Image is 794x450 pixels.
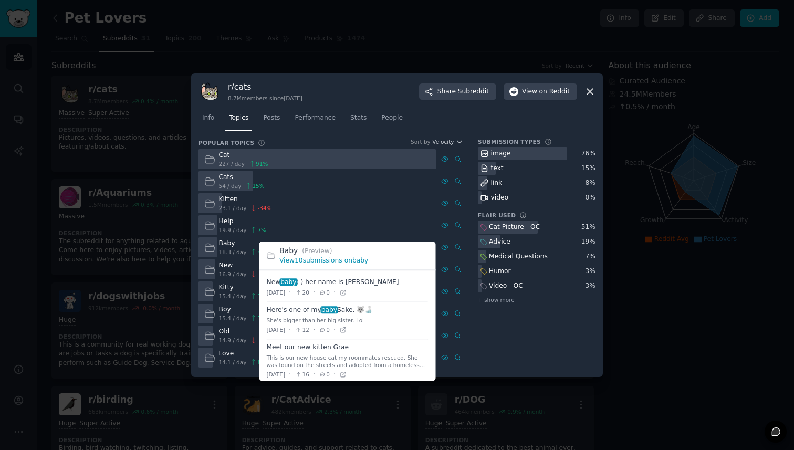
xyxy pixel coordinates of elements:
div: 3 % [586,267,595,276]
div: 7 % [586,252,595,261]
span: -34 % [257,204,271,212]
div: 76 % [581,149,595,159]
div: Old [219,327,268,337]
span: · [333,287,336,298]
div: Kitty [219,283,270,292]
a: Stats [347,110,370,131]
span: 20 [295,289,309,296]
div: Help [219,217,267,226]
div: text [491,164,504,173]
span: 15.4 / day [219,315,247,322]
span: 18.3 / day [219,248,247,256]
div: 8.7M members since [DATE] [228,95,302,102]
span: 0 [319,289,330,296]
div: This is our new house cat my roommates rescued. She was found on the streets and adopted from a h... [267,354,429,369]
span: 15.4 / day [219,292,247,300]
span: · [333,369,336,380]
span: 15 % [252,182,264,190]
div: 15 % [581,164,595,173]
div: video [491,193,508,203]
span: 91 % [256,160,268,168]
div: New [219,261,272,270]
span: [DATE] [267,326,286,333]
a: Info [198,110,218,131]
span: · [289,369,291,380]
button: ShareSubreddit [419,83,496,100]
span: on Reddit [539,87,570,97]
span: Subreddit [458,87,489,97]
span: Velocity [432,138,454,145]
span: 7 % [257,226,266,234]
span: · [333,325,336,336]
h3: Submission Types [478,138,541,145]
div: Advice [489,237,510,247]
div: Video - OC [489,281,523,291]
img: cats [198,80,221,102]
div: 8 % [586,179,595,188]
span: Topics [229,113,248,123]
span: + show more [478,296,515,304]
span: Posts [263,113,280,123]
span: 14.9 / day [219,337,247,344]
span: 23.1 / day [219,204,247,212]
div: Baby [219,239,270,248]
span: People [381,113,403,123]
div: Boy [219,305,270,315]
span: 16.9 / day [219,270,247,278]
span: [DATE] [267,371,286,378]
button: Velocity [432,138,463,145]
div: Humor [489,267,510,276]
span: 0 [319,326,330,333]
span: · [313,369,315,380]
span: Stats [350,113,367,123]
span: 227 / day [219,160,245,168]
span: · [313,287,315,298]
div: image [491,149,511,159]
h3: Flair Used [478,212,516,219]
a: People [378,110,406,131]
span: View [522,87,570,97]
div: link [491,179,503,188]
div: 3 % [586,281,595,291]
a: Topics [225,110,252,131]
div: Love [219,349,267,359]
div: Medical Questions [489,252,548,261]
div: 0 % [586,193,595,203]
a: View10submissions onbaby [279,257,368,265]
span: · [313,325,315,336]
a: Performance [291,110,339,131]
h3: Popular Topics [198,139,254,146]
span: · [289,325,291,336]
span: Performance [295,113,336,123]
span: [DATE] [267,289,286,296]
div: Cat [219,151,268,160]
div: Sort by [411,138,431,145]
span: 54 / day [219,182,242,190]
span: Info [202,113,214,123]
div: She's bigger than her big sister. Lol [267,317,373,325]
div: Cats [219,173,265,182]
span: 16 [295,371,309,378]
a: Posts [259,110,284,131]
h2: Baby [279,246,429,257]
div: Cat Picture - OC [489,223,540,232]
span: 0 [319,371,330,378]
span: Share [437,87,489,97]
div: Kitten [219,195,272,204]
span: (Preview) [302,248,332,255]
button: Viewon Reddit [504,83,577,100]
h3: r/ cats [228,81,302,92]
span: 12 [295,326,309,333]
span: 19.9 / day [219,226,247,234]
span: · [289,287,291,298]
div: 19 % [581,237,595,247]
div: 51 % [581,223,595,232]
span: 14.1 / day [219,359,247,366]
